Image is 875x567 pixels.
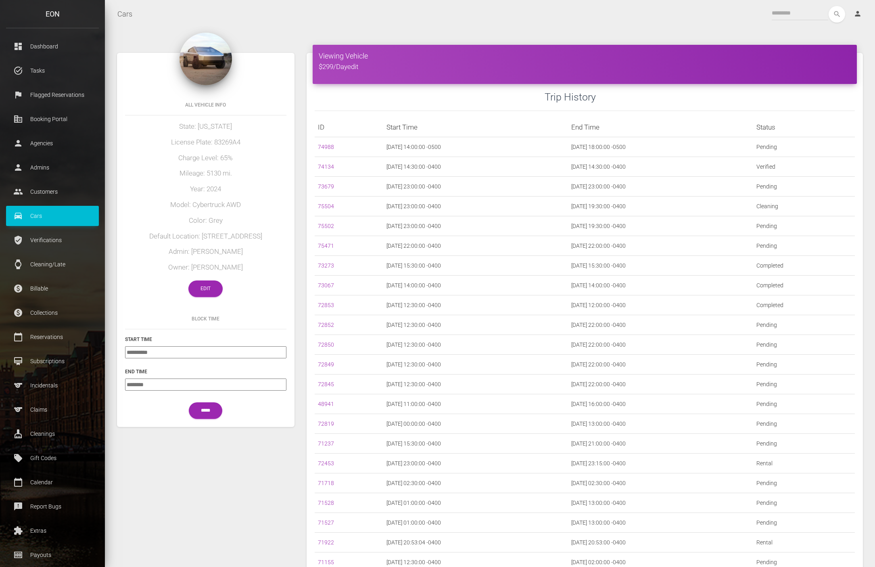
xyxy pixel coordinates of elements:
a: Cars [117,4,132,24]
a: 71922 [318,539,334,546]
h5: Admin: [PERSON_NAME] [125,247,286,257]
a: feedback Report Bugs [6,496,99,517]
td: Cleaning [753,197,855,216]
td: Pending [753,315,855,335]
p: Admins [12,161,93,174]
a: people Customers [6,182,99,202]
p: Claims [12,404,93,416]
td: [DATE] 15:30:00 -0400 [383,434,568,454]
td: [DATE] 14:30:00 -0400 [383,157,568,177]
a: paid Billable [6,278,99,299]
th: End Time [568,117,753,137]
td: [DATE] 13:00:00 -0400 [568,493,753,513]
td: [DATE] 21:00:00 -0400 [568,434,753,454]
p: Reservations [12,331,93,343]
td: Pending [753,355,855,375]
td: [DATE] 12:30:00 -0400 [383,335,568,355]
td: Pending [753,335,855,355]
a: edit [347,63,358,71]
td: [DATE] 15:30:00 -0400 [568,256,753,276]
p: Gift Codes [12,452,93,464]
td: Pending [753,216,855,236]
a: task_alt Tasks [6,61,99,81]
p: Report Bugs [12,500,93,513]
td: Completed [753,276,855,295]
td: [DATE] 20:53:04 -0400 [383,533,568,552]
a: cleaning_services Cleanings [6,424,99,444]
a: drive_eta Cars [6,206,99,226]
img: 1.jpg [180,33,232,85]
h5: Default Location: [STREET_ADDRESS] [125,232,286,241]
p: Billable [12,282,93,295]
a: 75504 [318,203,334,209]
h4: Viewing Vehicle [319,51,851,61]
th: Status [753,117,855,137]
a: paid Collections [6,303,99,323]
td: Verified [753,157,855,177]
h5: Owner: [PERSON_NAME] [125,263,286,272]
td: [DATE] 23:00:00 -0400 [383,454,568,473]
a: 71718 [318,480,334,486]
a: 71155 [318,559,334,565]
td: [DATE] 02:30:00 -0400 [568,473,753,493]
td: Pending [753,375,855,394]
td: Pending [753,513,855,533]
td: [DATE] 19:30:00 -0400 [568,216,753,236]
td: Pending [753,236,855,256]
td: [DATE] 13:00:00 -0400 [568,414,753,434]
a: 73273 [318,262,334,269]
td: [DATE] 12:00:00 -0400 [568,295,753,315]
td: [DATE] 23:00:00 -0400 [383,216,568,236]
button: search [829,6,845,23]
td: [DATE] 23:00:00 -0400 [568,177,753,197]
td: [DATE] 22:00:00 -0400 [568,335,753,355]
a: person Agencies [6,133,99,153]
td: [DATE] 13:00:00 -0400 [568,513,753,533]
p: Verifications [12,234,93,246]
a: corporate_fare Booking Portal [6,109,99,129]
h5: $299/Day [319,62,851,72]
p: Cars [12,210,93,222]
td: [DATE] 12:30:00 -0400 [383,355,568,375]
td: [DATE] 23:15:00 -0400 [568,454,753,473]
td: Pending [753,177,855,197]
td: [DATE] 22:00:00 -0400 [568,355,753,375]
p: Calendar [12,476,93,488]
p: Agencies [12,137,93,149]
h6: End Time [125,368,286,375]
a: Edit [188,280,223,297]
p: Payouts [12,549,93,561]
a: calendar_today Reservations [6,327,99,347]
a: 72849 [318,361,334,368]
a: 74988 [318,144,334,150]
a: 71237 [318,440,334,447]
h5: License Plate: 83269A4 [125,138,286,147]
p: Customers [12,186,93,198]
a: 71528 [318,500,334,506]
h5: Mileage: 5130 mi. [125,169,286,178]
td: [DATE] 22:00:00 -0400 [568,315,753,335]
a: person [848,6,869,22]
td: [DATE] 14:30:00 -0400 [568,157,753,177]
td: [DATE] 12:30:00 -0400 [383,375,568,394]
a: flag Flagged Reservations [6,85,99,105]
h5: Charge Level: 65% [125,153,286,163]
a: 73679 [318,183,334,190]
td: [DATE] 22:00:00 -0400 [568,236,753,256]
a: dashboard Dashboard [6,36,99,56]
td: Pending [753,434,855,454]
h3: Trip History [545,90,855,104]
td: [DATE] 23:00:00 -0400 [383,197,568,216]
i: person [854,10,862,18]
a: 72845 [318,381,334,387]
td: Pending [753,493,855,513]
td: [DATE] 15:30:00 -0400 [383,256,568,276]
p: Subscriptions [12,355,93,367]
h6: Start Time [125,336,286,343]
a: 48941 [318,401,334,407]
h5: Year: 2024 [125,184,286,194]
a: person Admins [6,157,99,178]
td: [DATE] 14:00:00 -0500 [383,137,568,157]
td: [DATE] 19:30:00 -0400 [568,197,753,216]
